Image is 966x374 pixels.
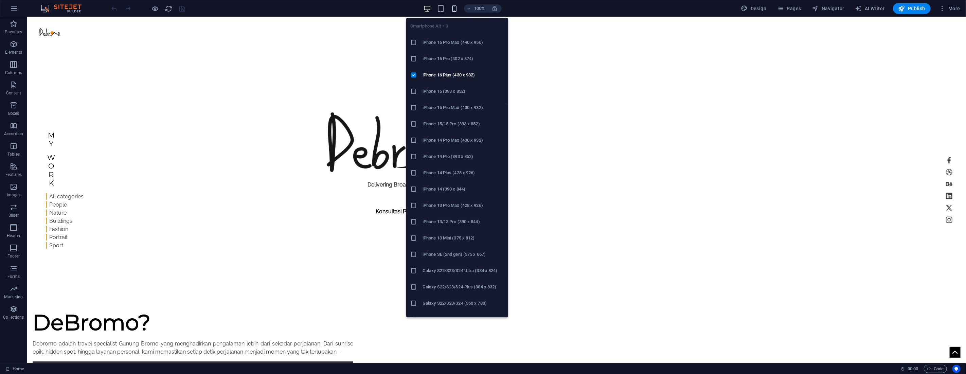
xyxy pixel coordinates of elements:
span: 00 00 [908,365,918,373]
div: Design (Ctrl+Alt+Y) [738,3,769,14]
i: On resize automatically adjust zoom level to fit chosen device. [492,5,498,12]
p: Boxes [8,111,19,116]
span: More [939,5,960,12]
p: Accordion [4,131,23,137]
h6: 100% [474,4,485,13]
p: Marketing [4,294,23,300]
h6: iPhone 15/15 Pro (393 x 852) [423,120,504,128]
button: 100% [464,4,488,13]
h6: iPhone 16 (393 x 852) [423,87,504,95]
h6: iPhone 16 Pro (402 x 874) [423,55,504,63]
button: Navigator [809,3,847,14]
p: Features [5,172,22,177]
button: Design [738,3,769,14]
p: Header [7,233,20,238]
span: Navigator [812,5,844,12]
p: Columns [5,70,22,75]
h6: iPhone 16 Plus (430 x 932) [423,71,504,79]
p: Forms [7,274,20,279]
h6: iPhone 13 Mini (375 x 812) [423,234,504,242]
p: Collections [3,315,24,320]
button: reload [165,4,173,13]
p: Images [7,192,21,198]
span: Design [741,5,767,12]
button: Click here to leave preview mode and continue editing [151,4,159,13]
h6: Galaxy S21 Ultra/Plus (384 x 854) [423,316,504,324]
button: Publish [893,3,931,14]
h6: iPhone 14 (390 x 844) [423,185,504,193]
span: Publish [898,5,925,12]
span: AI Writer [855,5,885,12]
p: Tables [7,152,20,157]
h6: iPhone SE (2nd gen) (375 x 667) [423,250,504,259]
span: Pages [777,5,801,12]
button: Usercentrics [952,365,961,373]
h6: Session time [900,365,918,373]
h6: iPhone 13 Pro Max (428 x 926) [423,201,504,210]
span: : [912,366,913,371]
button: More [936,3,963,14]
h6: iPhone 16 Pro Max (440 x 956) [423,38,504,47]
h6: Galaxy S22/S23/S24 (360 x 780) [423,299,504,307]
p: Slider [8,213,19,218]
h6: iPhone 13/13 Pro (390 x 844) [423,218,504,226]
img: Editor Logo [39,4,90,13]
h6: iPhone 15 Pro Max (430 x 932) [423,104,504,112]
h6: iPhone 14 Plus (428 x 926) [423,169,504,177]
a: Click to cancel selection. Double-click to open Pages [5,365,24,373]
h6: Galaxy S22/S23/S24 Plus (384 x 832) [423,283,504,291]
button: Code [924,365,947,373]
i: Reload page [165,5,173,13]
h6: Galaxy S22/S23/S24 Ultra (384 x 824) [423,267,504,275]
h6: iPhone 14 Pro (393 x 852) [423,153,504,161]
button: AI Writer [853,3,888,14]
button: Pages [774,3,804,14]
span: Code [927,365,944,373]
p: Content [6,90,21,96]
p: Footer [7,253,20,259]
p: Favorites [5,29,22,35]
p: Elements [5,50,22,55]
h6: iPhone 14 Pro Max (430 x 932) [423,136,504,144]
